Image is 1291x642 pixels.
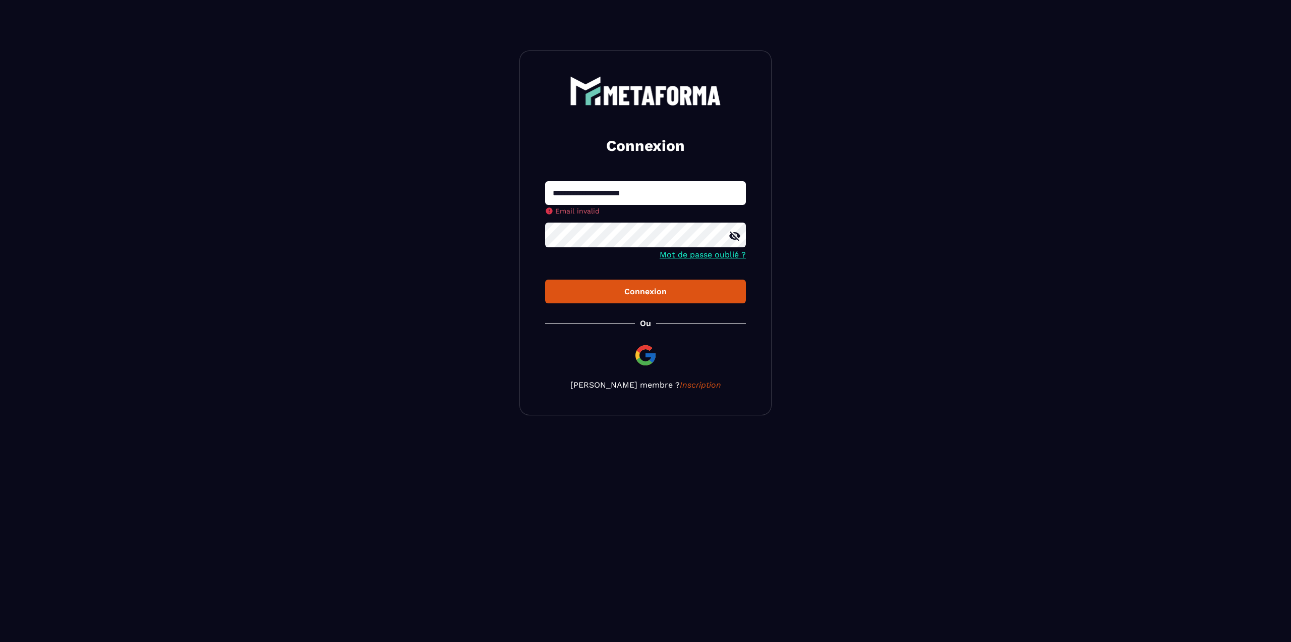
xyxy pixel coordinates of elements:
[660,250,746,259] a: Mot de passe oublié ?
[640,318,651,328] p: Ou
[680,380,721,390] a: Inscription
[545,76,746,105] a: logo
[570,76,721,105] img: logo
[557,136,734,156] h2: Connexion
[545,280,746,303] button: Connexion
[633,343,658,367] img: google
[545,380,746,390] p: [PERSON_NAME] membre ?
[555,207,600,215] span: Email invalid
[553,287,738,296] div: Connexion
